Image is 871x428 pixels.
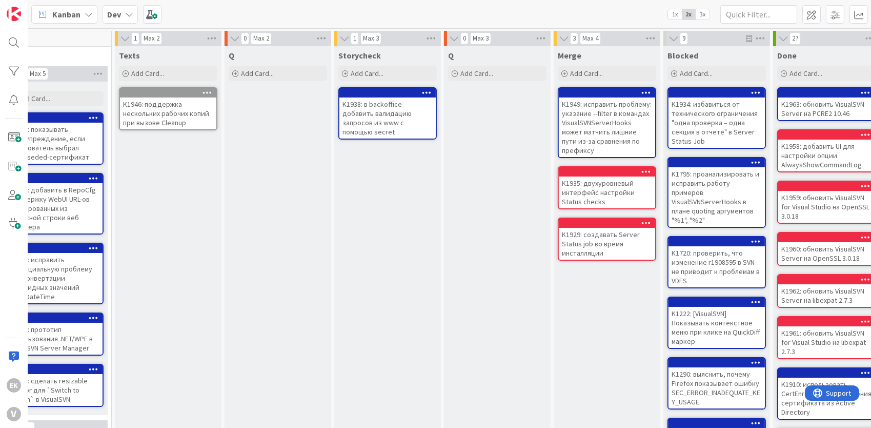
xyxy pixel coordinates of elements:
div: K1949: исправить проблему: указание --filter в командах VisualSVNServerHooks может матчить лишние... [559,98,655,157]
span: Merge [558,50,581,61]
div: K1938: в backoffice добавить валидацию запросов из www с помощью secret [339,98,436,139]
div: K1938: в backoffice добавить валидацию запросов из www с помощью secret [339,88,436,139]
div: Max 2 [253,36,269,41]
b: Dev [107,9,121,20]
span: Add Card... [131,69,164,78]
div: K1929: создавать Server Status job во время инсталляции [559,219,655,260]
div: K1222: [VisualSVN] Показывать контекстное меню при клике на QuickDiff маркер [669,298,765,348]
div: K1946: поддержка нескольких рабочих копий при вызове Cleanup [120,98,216,129]
span: Kanban [52,8,80,21]
span: 2x [682,9,696,20]
span: 1 [131,32,139,45]
div: Max 2 [144,36,159,41]
div: K1935: двухуровневый интерфейс настройки Status checks [559,177,655,208]
div: K1948: сделать resizable диалог для `Switch to Branch` в VisualSVN [6,374,103,406]
div: K1948: сделать resizable диалог для `Switch to Branch` в VisualSVN [6,365,103,406]
div: K1290: выяснить, почему Firefox показывает ошибку SEC_ERROR_INADEQUATE_KEY_USAGE [669,367,765,408]
span: Add Card... [460,69,493,78]
div: K1222: [VisualSVN] Показывать контекстное меню при клике на QuickDiff маркер [669,307,765,348]
span: Support [22,2,47,14]
span: Add Card... [680,69,713,78]
div: K1965: показывать предупреждение, если пользователь выбрал superseded-сертификат [6,123,103,164]
span: 27 [789,32,801,45]
div: K1934: избавиться от технического ограничения "одна проверка – одна секция в отчете" в Server Sta... [669,98,765,148]
span: Q [448,50,454,61]
div: K1946: поддержка нескольких рабочих копий при вызове Cleanup [120,88,216,129]
div: Max 3 [473,36,489,41]
div: K1955: прототип использования .NET/WPF в VisualSVN Server Manager [6,323,103,355]
span: 1x [668,9,682,20]
div: EK [7,378,21,393]
div: K1953: исправить потенциальную проблему при конвертации невалидных значений DMTFDateTime [6,244,103,303]
span: 3 [570,32,578,45]
div: K1949: исправить проблему: указание --filter в командах VisualSVNServerHooks может матчить лишние... [559,88,655,157]
div: K1955: прототип использования .NET/WPF в VisualSVN Server Manager [6,314,103,355]
div: K1929: создавать Server Status job во время инсталляции [559,228,655,260]
span: 9 [680,32,688,45]
input: Quick Filter... [720,5,797,24]
div: Max 5 [30,71,46,76]
span: Storycheck [338,50,381,61]
div: V [7,407,21,421]
div: K1795: проанализировать и исправить работу примеров VisualSVNServerHooks в плане quoting аргумент... [669,158,765,227]
img: Visit kanbanzone.com [7,7,21,21]
span: Texts [119,50,140,61]
div: Max 4 [582,36,598,41]
span: 1 [351,32,359,45]
div: Max 3 [363,36,379,41]
span: 0 [460,32,469,45]
div: K1290: выяснить, почему Firefox показывает ошибку SEC_ERROR_INADEQUATE_KEY_USAGE [669,358,765,408]
div: K1935: двухуровневый интерфейс настройки Status checks [559,167,655,208]
div: K1954: добавить в RepoCfg поддержку WebUI URL-ов скопированных из адресной строки веб браузера [6,174,103,234]
div: K1720: проверить, что изменение r1908595 в SVN не приводит к проблемам в VDFS [669,246,765,287]
span: Done [777,50,797,61]
div: K1720: проверить, что изменение r1908595 в SVN не приводит к проблемам в VDFS [669,237,765,287]
span: Impl [3,49,98,60]
span: Add Card... [351,69,383,78]
div: K1954: добавить в RepoCfg поддержку WebUI URL-ов скопированных из адресной строки веб браузера [6,183,103,234]
div: K1965: показывать предупреждение, если пользователь выбрал superseded-сертификат [6,113,103,164]
span: Add Card... [17,94,50,103]
span: 3x [696,9,710,20]
span: 0 [241,32,249,45]
span: Add Card... [241,69,274,78]
div: K1953: исправить потенциальную проблему при конвертации невалидных значений DMTFDateTime [6,253,103,303]
span: Add Card... [570,69,603,78]
span: Add Card... [789,69,822,78]
span: Q [229,50,234,61]
span: Blocked [667,50,698,61]
div: K1795: проанализировать и исправить работу примеров VisualSVNServerHooks в плане quoting аргумент... [669,167,765,227]
div: K1934: избавиться от технического ограничения "одна проверка – одна секция в отчете" в Server Sta... [669,88,765,148]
